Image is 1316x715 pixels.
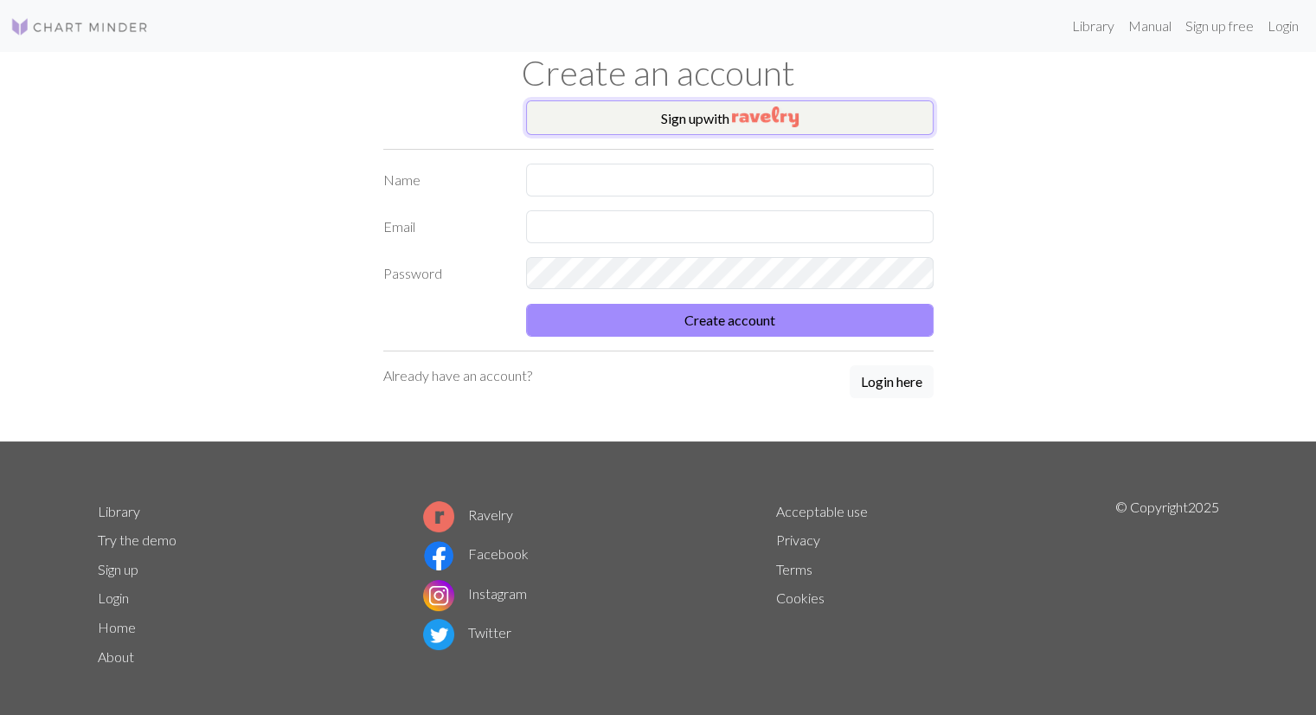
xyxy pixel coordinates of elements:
img: Logo [10,16,149,37]
a: Login here [850,365,934,400]
label: Email [373,210,516,243]
a: Instagram [423,585,527,602]
button: Login here [850,365,934,398]
button: Sign upwith [526,100,934,135]
a: Ravelry [423,506,513,523]
label: Password [373,257,516,290]
a: Twitter [423,624,511,641]
a: Try the demo [98,531,177,548]
a: Sign up free [1178,9,1261,43]
a: Acceptable use [776,503,868,519]
h1: Create an account [87,52,1229,93]
img: Facebook logo [423,540,454,571]
a: Library [98,503,140,519]
p: Already have an account? [383,365,532,386]
label: Name [373,164,516,196]
img: Ravelry [732,106,799,127]
a: Privacy [776,531,820,548]
a: Home [98,619,136,635]
a: Login [98,589,129,606]
img: Instagram logo [423,580,454,611]
img: Ravelry logo [423,501,454,532]
a: Sign up [98,561,138,577]
a: Login [1261,9,1306,43]
button: Create account [526,304,934,337]
a: Cookies [776,589,825,606]
a: About [98,648,134,665]
a: Facebook [423,545,529,562]
a: Library [1065,9,1121,43]
a: Terms [776,561,812,577]
img: Twitter logo [423,619,454,650]
a: Manual [1121,9,1178,43]
p: © Copyright 2025 [1114,497,1218,672]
